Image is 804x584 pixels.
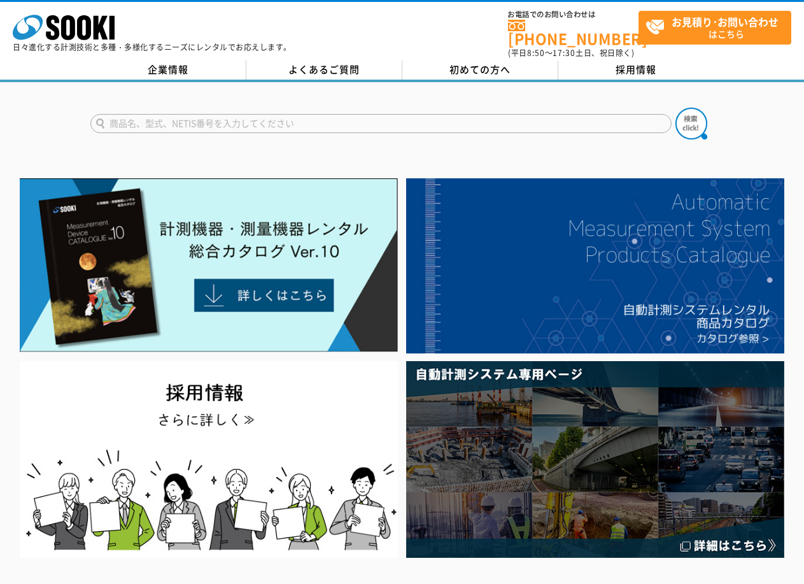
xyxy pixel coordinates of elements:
span: はこちら [645,11,791,43]
input: 商品名、型式、NETIS番号を入力してください [90,114,672,133]
span: 初めての方へ [449,62,511,76]
span: 8:50 [527,47,545,59]
img: SOOKI recruit [20,361,398,558]
img: 自動計測システムカタログ [406,178,784,353]
a: 企業情報 [90,61,246,80]
img: Catalog Ver10 [20,178,398,352]
strong: お見積り･お問い合わせ [672,14,779,29]
a: よくあるご質問 [246,61,402,80]
img: 自動計測システム専用ページ [406,361,784,558]
a: 初めての方へ [402,61,558,80]
img: btn_search.png [675,108,707,139]
span: お電話でのお問い合わせは [508,11,638,18]
a: [PHONE_NUMBER] [508,20,638,46]
a: お見積り･お問い合わせはこちら [638,11,791,45]
p: 日々進化する計測技術と多種・多様化するニーズにレンタルでお応えします。 [13,43,292,51]
span: 17:30 [553,47,575,59]
span: (平日 ～ 土日、祝日除く) [508,47,634,59]
a: 採用情報 [558,61,714,80]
